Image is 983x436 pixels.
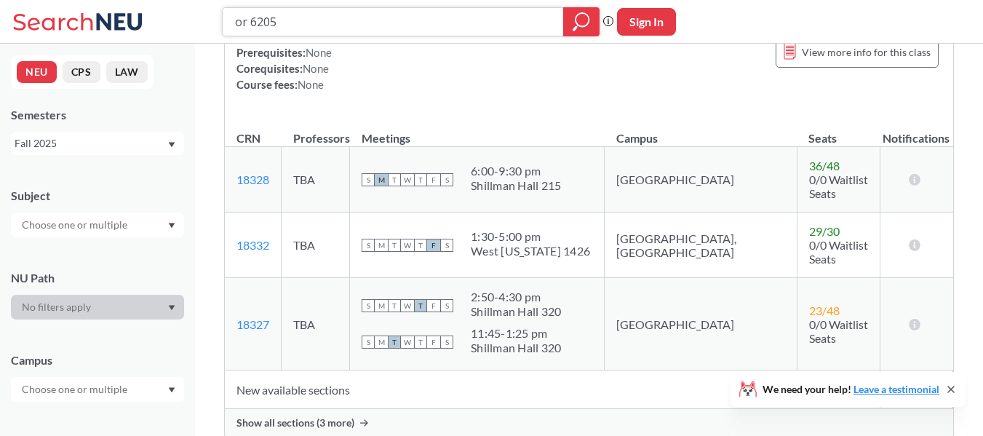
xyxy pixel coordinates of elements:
[15,381,137,398] input: Choose one or multiple
[388,336,401,349] span: T
[375,299,388,312] span: M
[809,238,868,266] span: 0/0 Waitlist Seats
[306,46,332,59] span: None
[401,173,414,186] span: W
[471,244,590,258] div: West [US_STATE] 1426
[282,213,350,278] td: TBA
[809,159,840,173] span: 36 / 48
[427,299,440,312] span: F
[236,28,332,92] div: NUPaths: Prerequisites: Corequisites: Course fees:
[236,173,269,186] a: 18328
[298,78,324,91] span: None
[809,317,868,345] span: 0/0 Waitlist Seats
[440,299,453,312] span: S
[440,336,453,349] span: S
[236,416,354,429] span: Show all sections (3 more)
[168,142,175,148] svg: Dropdown arrow
[303,62,329,75] span: None
[440,173,453,186] span: S
[236,317,269,331] a: 18327
[471,326,561,341] div: 11:45 - 1:25 pm
[282,147,350,213] td: TBA
[388,173,401,186] span: T
[414,299,427,312] span: T
[617,8,676,36] button: Sign In
[282,116,350,147] th: Professors
[797,116,880,147] th: Seats
[375,239,388,252] span: M
[427,173,440,186] span: F
[388,239,401,252] span: T
[168,223,175,229] svg: Dropdown arrow
[471,229,590,244] div: 1:30 - 5:00 pm
[763,384,939,395] span: We need your help!
[375,336,388,349] span: M
[236,130,260,146] div: CRN
[11,352,184,368] div: Campus
[225,370,880,409] td: New available sections
[573,12,590,32] svg: magnifying glass
[809,173,868,200] span: 0/0 Waitlist Seats
[802,43,931,61] span: View more info for this class
[362,173,375,186] span: S
[350,116,605,147] th: Meetings
[168,305,175,311] svg: Dropdown arrow
[471,290,561,304] div: 2:50 - 4:30 pm
[414,173,427,186] span: T
[401,299,414,312] span: W
[106,61,148,83] button: LAW
[11,107,184,123] div: Semesters
[362,299,375,312] span: S
[17,61,57,83] button: NEU
[471,341,561,355] div: Shillman Hall 320
[605,147,797,213] td: [GEOGRAPHIC_DATA]
[853,383,939,395] a: Leave a testimonial
[236,238,269,252] a: 18332
[11,132,184,155] div: Fall 2025Dropdown arrow
[605,213,797,278] td: [GEOGRAPHIC_DATA], [GEOGRAPHIC_DATA]
[388,299,401,312] span: T
[234,9,553,34] input: Class, professor, course number, "phrase"
[414,239,427,252] span: T
[15,216,137,234] input: Choose one or multiple
[168,387,175,393] svg: Dropdown arrow
[401,239,414,252] span: W
[11,377,184,402] div: Dropdown arrow
[11,270,184,286] div: NU Path
[471,178,561,193] div: Shillman Hall 215
[809,224,840,238] span: 29 / 30
[563,7,600,36] div: magnifying glass
[471,164,561,178] div: 6:00 - 9:30 pm
[11,213,184,237] div: Dropdown arrow
[427,336,440,349] span: F
[605,116,797,147] th: Campus
[880,116,952,147] th: Notifications
[440,239,453,252] span: S
[282,278,350,370] td: TBA
[427,239,440,252] span: F
[401,336,414,349] span: W
[11,188,184,204] div: Subject
[414,336,427,349] span: T
[15,135,167,151] div: Fall 2025
[63,61,100,83] button: CPS
[362,336,375,349] span: S
[375,173,388,186] span: M
[471,304,561,319] div: Shillman Hall 320
[11,295,184,320] div: Dropdown arrow
[809,304,840,317] span: 23 / 48
[362,239,375,252] span: S
[605,278,797,370] td: [GEOGRAPHIC_DATA]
